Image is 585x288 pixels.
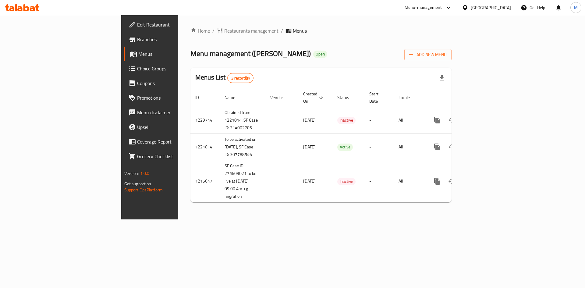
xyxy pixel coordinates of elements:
[409,51,447,59] span: Add New Menu
[394,133,425,160] td: All
[337,144,353,151] span: Active
[124,169,139,177] span: Version:
[434,71,449,85] div: Export file
[445,174,459,189] button: Change Status
[303,177,316,185] span: [DATE]
[124,76,219,91] a: Coupons
[364,133,394,160] td: -
[124,47,219,61] a: Menus
[430,113,445,127] button: more
[394,107,425,133] td: All
[313,51,327,58] div: Open
[137,153,214,160] span: Grocery Checklist
[124,17,219,32] a: Edit Restaurant
[137,80,214,87] span: Coupons
[137,123,214,131] span: Upsell
[124,61,219,76] a: Choice Groups
[224,27,278,34] span: Restaurants management
[190,27,452,34] nav: breadcrumb
[124,149,219,164] a: Grocery Checklist
[124,186,163,194] a: Support.OpsPlatform
[137,94,214,101] span: Promotions
[337,94,357,101] span: Status
[394,160,425,202] td: All
[293,27,307,34] span: Menus
[445,140,459,154] button: Change Status
[124,120,219,134] a: Upsell
[124,134,219,149] a: Coverage Report
[124,180,152,188] span: Get support on:
[227,73,254,83] div: Total records count
[124,105,219,120] a: Menu disclaimer
[138,50,214,58] span: Menus
[190,47,311,60] span: Menu management ( [PERSON_NAME] )
[270,94,291,101] span: Vendor
[303,116,316,124] span: [DATE]
[430,174,445,189] button: more
[137,138,214,145] span: Coverage Report
[364,107,394,133] td: -
[220,107,265,133] td: Obtained from 1221014, SF Case ID: 314002705
[137,21,214,28] span: Edit Restaurant
[445,113,459,127] button: Change Status
[574,4,578,11] span: M
[405,4,442,11] div: Menu-management
[124,32,219,47] a: Branches
[195,73,253,83] h2: Menus List
[217,27,278,34] a: Restaurants management
[220,160,265,202] td: SF Case ID: 275609021 to be live at [DATE] 09:00 Am-cg migration
[225,94,243,101] span: Name
[430,140,445,154] button: more
[425,88,493,107] th: Actions
[195,94,207,101] span: ID
[364,160,394,202] td: -
[124,91,219,105] a: Promotions
[228,75,253,81] span: 3 record(s)
[190,88,493,203] table: enhanced table
[137,109,214,116] span: Menu disclaimer
[137,65,214,72] span: Choice Groups
[399,94,418,101] span: Locale
[404,49,452,60] button: Add New Menu
[337,117,356,124] span: Inactive
[140,169,150,177] span: 1.0.0
[313,52,327,57] span: Open
[220,133,265,160] td: To be activated on [DATE], SF Case ID: 307788546
[281,27,283,34] li: /
[137,36,214,43] span: Branches
[337,178,356,185] span: Inactive
[303,90,325,105] span: Created On
[471,4,511,11] div: [GEOGRAPHIC_DATA]
[303,143,316,151] span: [DATE]
[369,90,386,105] span: Start Date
